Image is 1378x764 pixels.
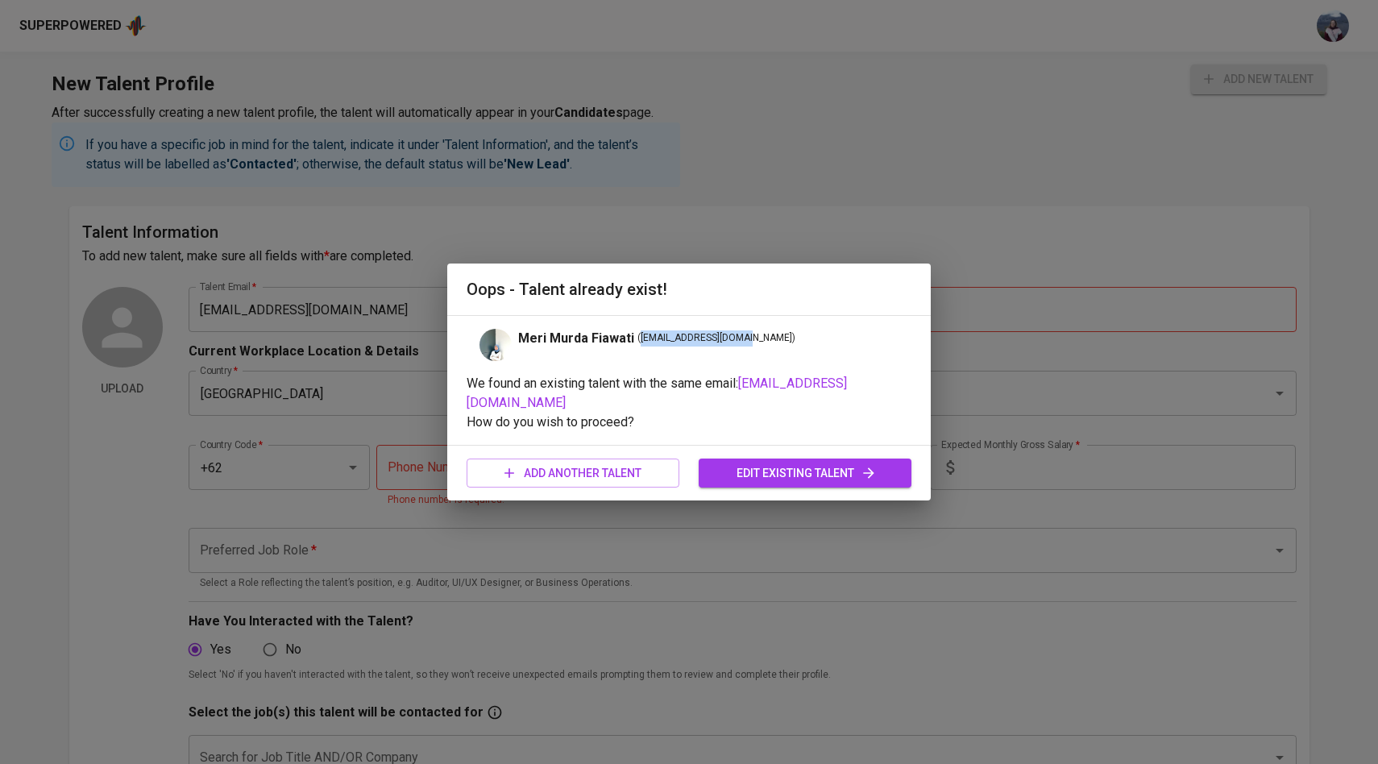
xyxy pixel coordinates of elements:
[712,463,899,484] span: edit existing talent
[637,330,795,347] span: ( [EMAIL_ADDRESS][DOMAIN_NAME] )
[467,374,911,413] p: We found an existing talent with the same email:
[479,463,666,484] span: add another talent
[467,413,911,432] p: How do you wish to proceed?
[467,376,847,410] span: [EMAIL_ADDRESS][DOMAIN_NAME]
[479,329,512,361] img: 697bd37f7b89d492b75cc7fab5a43044.png
[467,276,911,302] h2: Oops - Talent already exist!
[518,329,634,348] span: Meri Murda Fiawati
[467,459,679,488] button: add another talent
[699,459,911,488] button: edit existing talent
